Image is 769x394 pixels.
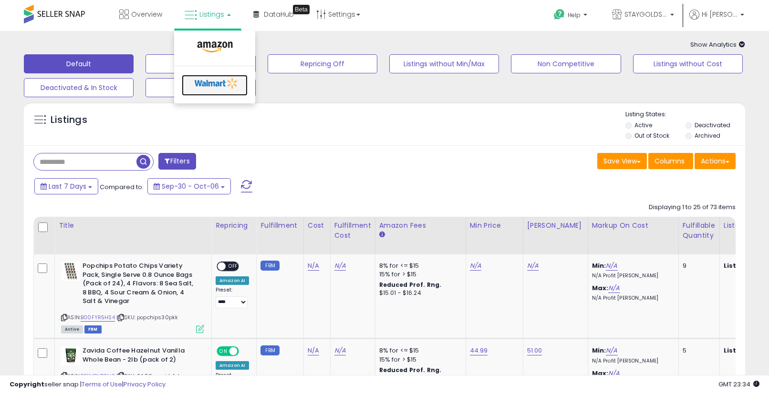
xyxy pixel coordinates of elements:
div: Fulfillable Quantity [683,221,716,241]
button: Repricing Off [268,54,377,73]
div: Markup on Cost [592,221,675,231]
span: Show Analytics [690,40,745,49]
span: ON [218,347,229,355]
b: Listed Price: [724,261,767,270]
a: N/A [606,346,617,355]
a: 51.00 [527,346,542,355]
a: B00FYR5HS4 [81,313,115,322]
label: Out of Stock [634,131,669,140]
i: Get Help [553,9,565,20]
a: N/A [608,283,620,293]
div: Fulfillment Cost [334,221,371,241]
h5: Listings [51,113,87,127]
a: N/A [606,261,617,271]
div: 8% for <= $15 [379,346,458,355]
p: N/A Profit [PERSON_NAME] [592,273,671,279]
div: $15.01 - $16.24 [379,289,458,297]
div: Tooltip anchor [293,5,310,14]
div: Fulfillment [260,221,299,231]
span: Last 7 Days [49,182,86,191]
p: Listing States: [625,110,745,119]
div: Title [59,221,208,231]
button: Deactivated & In Stock [24,78,134,97]
span: Overview [131,10,162,19]
div: Cost [308,221,326,231]
div: Amazon AI [216,361,249,370]
span: FBM [84,325,102,333]
div: seller snap | | [10,380,166,389]
button: Listings without Cost [633,54,743,73]
a: N/A [334,261,346,271]
a: N/A [308,346,319,355]
button: Columns [648,153,693,169]
span: 2025-10-14 23:34 GMT [718,380,759,389]
th: The percentage added to the cost of goods (COGS) that forms the calculator for Min & Max prices. [588,217,678,254]
label: Active [634,121,652,129]
a: N/A [308,261,319,271]
b: Popchips Potato Chips Variety Pack, Single Serve 0.8 Ounce Bags (Pack of 24), 4 Flavors: 8 Sea Sa... [83,262,198,308]
small: FBM [260,261,279,271]
strong: Copyright [10,380,44,389]
button: Sep-30 - Oct-06 [147,178,231,194]
p: N/A Profit [PERSON_NAME] [592,295,671,302]
span: OFF [226,263,241,271]
div: 15% for > $15 [379,270,458,279]
button: Non Competitive [511,54,621,73]
div: 8% for <= $15 [379,262,458,270]
span: DataHub [264,10,294,19]
span: STAYGOLDSALES [624,10,667,19]
button: Save View [597,153,647,169]
a: Help [546,1,597,31]
label: Deactivated [695,121,730,129]
div: Preset: [216,287,249,308]
b: Reduced Prof. Rng. [379,281,442,289]
span: All listings currently available for purchase on Amazon [61,325,83,333]
div: [PERSON_NAME] [527,221,584,231]
img: 51Q8jV3jJqL._SL40_.jpg [61,346,80,365]
div: Repricing [216,221,252,231]
div: Amazon AI [216,276,249,285]
b: Min: [592,261,606,270]
b: Max: [592,283,609,293]
div: Min Price [470,221,519,231]
span: Help [568,11,581,19]
b: Zavida Coffee Hazelnut Vanilla Whole Bean - 2lb (pack of 2) [83,346,198,366]
a: Terms of Use [82,380,122,389]
div: Amazon Fees [379,221,462,231]
span: | SKU: popchips30pkk [116,313,178,321]
div: 9 [683,262,712,270]
b: Min: [592,346,606,355]
a: N/A [470,261,481,271]
span: OFF [238,347,253,355]
small: Amazon Fees. [379,231,385,239]
p: N/A Profit [PERSON_NAME] [592,358,671,364]
button: Default [24,54,134,73]
a: Hi [PERSON_NAME] [689,10,744,31]
span: Columns [655,156,685,166]
button: Filters [158,153,196,170]
div: ASIN: [61,262,204,332]
button: Repricing On [145,54,255,73]
button: Last 7 Days [34,178,98,194]
label: Archived [695,131,720,140]
a: 44.99 [470,346,488,355]
a: N/A [527,261,539,271]
button: view [145,78,255,97]
div: 5 [683,346,712,355]
span: Sep-30 - Oct-06 [162,182,219,191]
a: N/A [334,346,346,355]
a: Privacy Policy [124,380,166,389]
button: Listings without Min/Max [389,54,499,73]
div: 15% for > $15 [379,355,458,364]
button: Actions [695,153,736,169]
span: Hi [PERSON_NAME] [702,10,738,19]
img: 51P3CYsaTTL._SL40_.jpg [61,262,80,281]
b: Listed Price: [724,346,767,355]
span: Listings [199,10,224,19]
div: Displaying 1 to 25 of 73 items [649,203,736,212]
span: Compared to: [100,182,144,192]
small: FBM [260,345,279,355]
